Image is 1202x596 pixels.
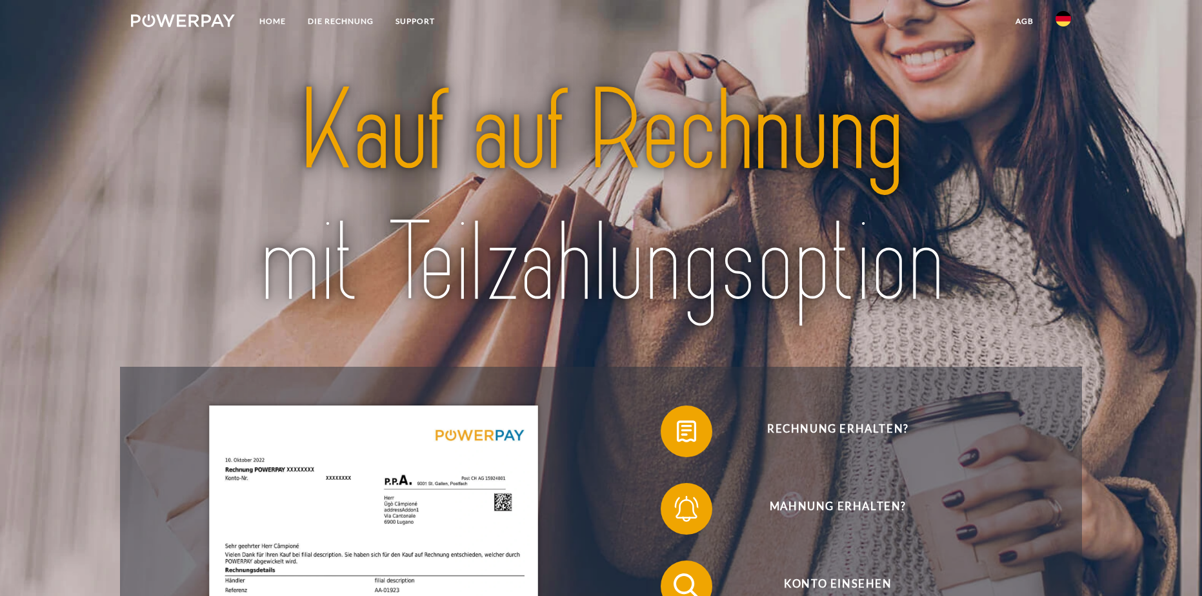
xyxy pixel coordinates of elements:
button: Mahnung erhalten? [661,483,996,535]
img: logo-powerpay-white.svg [131,14,235,27]
span: Rechnung erhalten? [680,406,996,457]
a: agb [1005,10,1045,33]
img: qb_bell.svg [670,493,703,525]
img: de [1056,11,1071,26]
span: Mahnung erhalten? [680,483,996,535]
button: Rechnung erhalten? [661,406,996,457]
a: SUPPORT [385,10,446,33]
img: title-powerpay_de.svg [177,59,1025,336]
a: Home [248,10,297,33]
img: qb_bill.svg [670,415,703,447]
a: DIE RECHNUNG [297,10,385,33]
